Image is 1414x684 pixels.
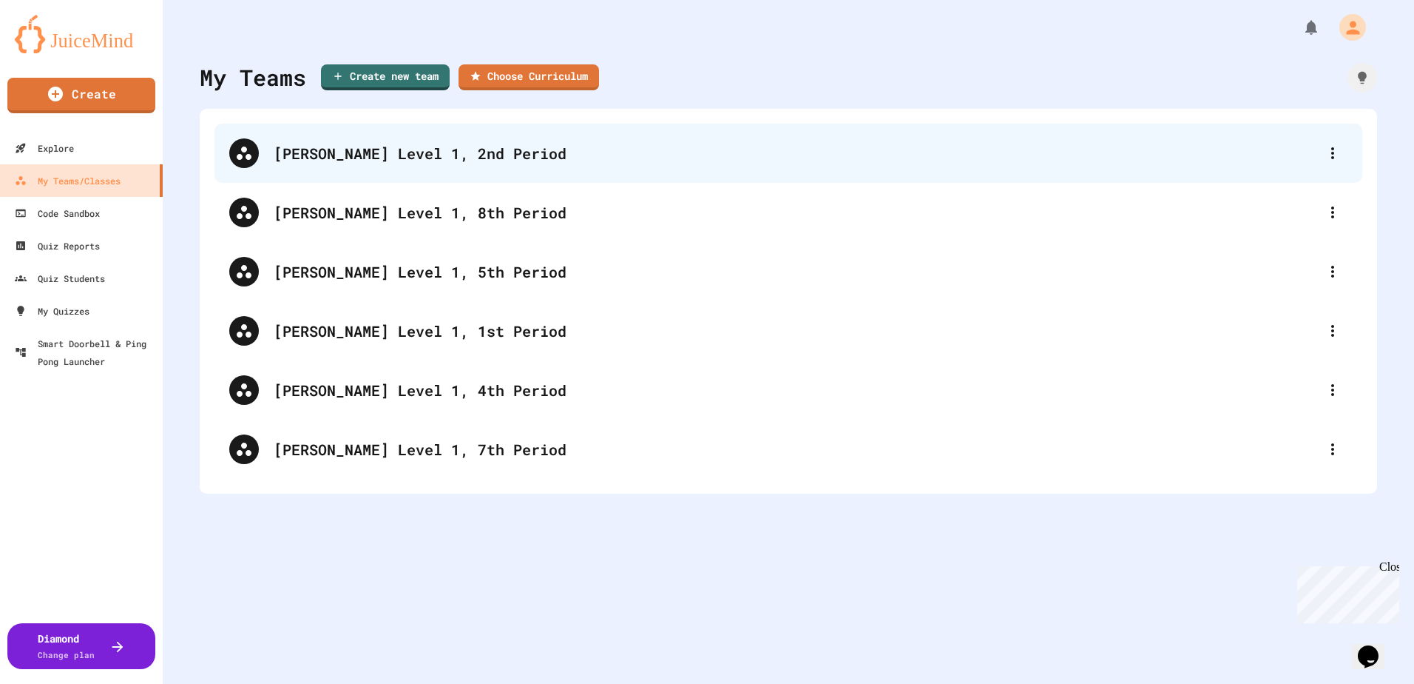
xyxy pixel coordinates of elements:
[321,64,450,90] a: Create new team
[15,15,148,53] img: logo-orange.svg
[214,301,1362,361] div: [PERSON_NAME] Level 1, 1st Period
[1352,625,1399,669] iframe: chat widget
[274,320,1318,342] div: [PERSON_NAME] Level 1, 1st Period
[15,204,100,222] div: Code Sandbox
[15,335,157,370] div: Smart Doorbell & Ping Pong Launcher
[38,631,95,662] div: Diamond
[1291,560,1399,623] iframe: chat widget
[214,183,1362,242] div: [PERSON_NAME] Level 1, 8th Period
[214,420,1362,479] div: [PERSON_NAME] Level 1, 7th Period
[274,261,1318,283] div: [PERSON_NAME] Level 1, 5th Period
[7,78,155,113] a: Create
[214,242,1362,301] div: [PERSON_NAME] Level 1, 5th Period
[15,237,100,255] div: Quiz Reports
[274,142,1318,164] div: [PERSON_NAME] Level 1, 2nd Period
[6,6,102,94] div: Chat with us now!Close
[38,649,95,660] span: Change plan
[459,64,599,90] a: Choose Curriculum
[214,124,1362,183] div: [PERSON_NAME] Level 1, 2nd Period
[15,269,105,287] div: Quiz Students
[1324,10,1370,44] div: My Account
[1347,63,1377,93] div: How it works
[15,302,89,320] div: My Quizzes
[200,61,306,94] div: My Teams
[274,438,1318,460] div: [PERSON_NAME] Level 1, 7th Period
[274,379,1318,401] div: [PERSON_NAME] Level 1, 4th Period
[1275,15,1324,40] div: My Notifications
[7,623,155,669] button: DiamondChange plan
[274,201,1318,224] div: [PERSON_NAME] Level 1, 8th Period
[214,361,1362,420] div: [PERSON_NAME] Level 1, 4th Period
[15,172,121,190] div: My Teams/Classes
[15,139,74,157] div: Explore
